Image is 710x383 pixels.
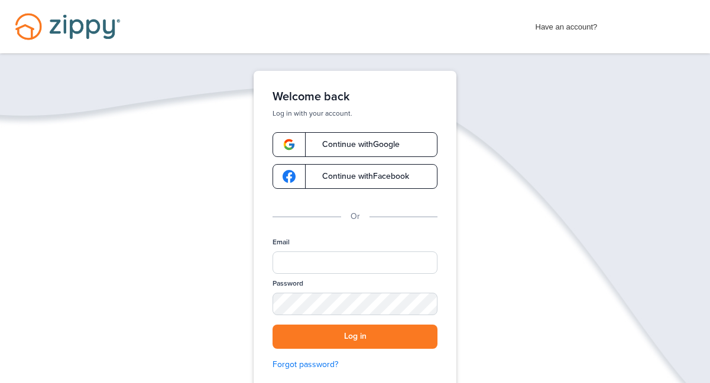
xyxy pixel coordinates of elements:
h1: Welcome back [273,90,437,104]
p: Or [351,210,360,223]
input: Email [273,251,437,274]
button: Log in [273,325,437,349]
span: Continue with Google [310,140,400,149]
a: google-logoContinue withGoogle [273,132,437,157]
a: Forgot password? [273,358,437,371]
input: Password [273,293,437,315]
label: Password [273,279,303,289]
img: google-logo [283,170,296,183]
p: Log in with your account. [273,109,437,118]
span: Have an account? [536,15,598,34]
span: Continue with Facebook [310,172,409,181]
a: google-logoContinue withFacebook [273,164,437,189]
img: google-logo [283,138,296,151]
label: Email [273,237,290,247]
